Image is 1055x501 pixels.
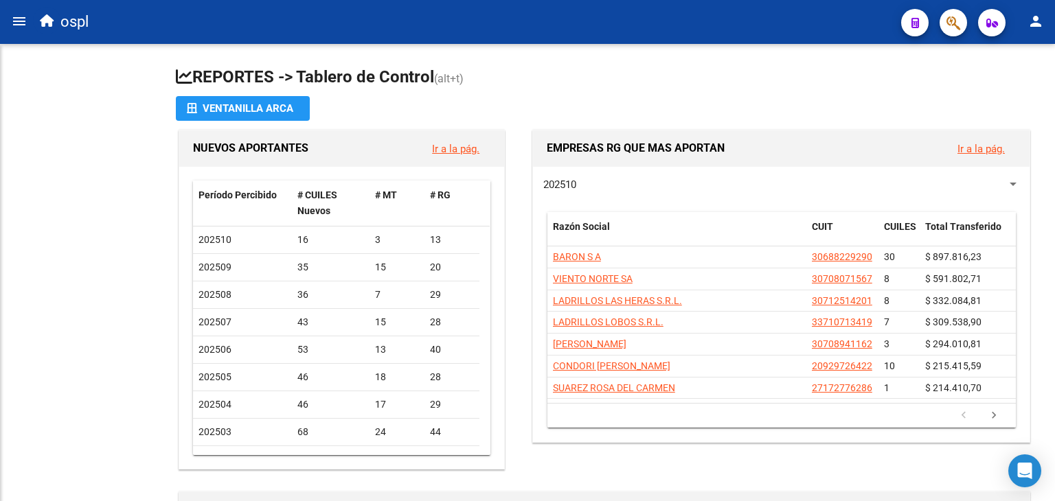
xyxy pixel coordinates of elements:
[946,136,1016,161] button: Ir a la pág.
[812,316,872,327] span: 33710713419
[434,72,464,85] span: (alt+t)
[297,232,365,248] div: 16
[297,397,365,412] div: 46
[198,234,231,245] span: 202510
[432,143,479,155] a: Ir a la pág.
[812,273,872,284] span: 30708071567
[60,7,89,37] span: ospl
[430,232,474,248] div: 13
[375,424,419,440] div: 24
[297,424,365,440] div: 68
[925,382,982,393] span: $ 214.410,70
[375,287,419,303] div: 7
[553,360,670,371] span: CONDORI [PERSON_NAME]
[1028,13,1044,30] mat-icon: person
[375,189,397,200] span: # MT
[806,212,878,257] datatable-header-cell: CUIT
[925,316,982,327] span: $ 309.538,90
[198,454,231,465] span: 202502
[193,141,308,154] span: NUEVOS APORTANTES
[812,295,872,306] span: 30712514201
[430,342,474,358] div: 40
[187,96,299,121] div: Ventanilla ARCA
[430,397,474,412] div: 29
[812,251,872,262] span: 30688229290
[375,397,419,412] div: 17
[553,382,675,393] span: SUAREZ ROSA DEL CARMEN
[297,287,365,303] div: 36
[878,212,920,257] datatable-header-cell: CUILES
[430,259,474,275] div: 20
[375,259,419,275] div: 15
[884,382,889,393] span: 1
[925,360,982,371] span: $ 215.415,59
[176,96,310,121] button: Ventanilla ARCA
[198,189,277,200] span: Período Percibido
[198,261,231,272] span: 202509
[884,251,895,262] span: 30
[920,212,1016,257] datatable-header-cell: Total Transferido
[198,316,231,327] span: 202507
[424,180,479,226] datatable-header-cell: # RG
[547,212,806,257] datatable-header-cell: Razón Social
[375,342,419,358] div: 13
[375,452,419,467] div: 140
[297,452,365,467] div: 171
[375,369,419,385] div: 18
[812,382,872,393] span: 27172776286
[981,408,1007,423] a: go to next page
[553,316,663,327] span: LADRILLOS LOBOS S.R.L.
[198,399,231,410] span: 202504
[812,338,872,349] span: 30708941162
[553,221,610,232] span: Razón Social
[198,426,231,437] span: 202503
[430,452,474,467] div: 31
[925,251,982,262] span: $ 897.816,23
[375,314,419,330] div: 15
[547,141,725,154] span: EMPRESAS RG QUE MAS APORTAN
[297,189,337,216] span: # CUILES Nuevos
[553,251,601,262] span: BARON S A
[812,221,833,232] span: CUIT
[925,338,982,349] span: $ 294.010,81
[884,295,889,306] span: 8
[553,295,682,306] span: LADRILLOS LAS HERAS S.R.L.
[176,66,1033,90] h1: REPORTES -> Tablero de Control
[11,13,27,30] mat-icon: menu
[430,314,474,330] div: 28
[198,371,231,382] span: 202505
[957,143,1005,155] a: Ir a la pág.
[925,295,982,306] span: $ 332.084,81
[292,180,370,226] datatable-header-cell: # CUILES Nuevos
[297,314,365,330] div: 43
[884,221,916,232] span: CUILES
[884,360,895,371] span: 10
[884,316,889,327] span: 7
[297,259,365,275] div: 35
[812,360,872,371] span: 20929726422
[198,289,231,300] span: 202508
[884,273,889,284] span: 8
[430,189,451,200] span: # RG
[430,287,474,303] div: 29
[553,338,626,349] span: [PERSON_NAME]
[553,273,633,284] span: VIENTO NORTE SA
[198,344,231,355] span: 202506
[430,369,474,385] div: 28
[297,342,365,358] div: 53
[193,180,292,226] datatable-header-cell: Período Percibido
[421,136,490,161] button: Ir a la pág.
[925,221,1001,232] span: Total Transferido
[543,178,576,191] span: 202510
[1008,454,1041,487] div: Open Intercom Messenger
[925,273,982,284] span: $ 591.802,71
[951,408,977,423] a: go to previous page
[884,338,889,349] span: 3
[430,424,474,440] div: 44
[375,232,419,248] div: 3
[370,180,424,226] datatable-header-cell: # MT
[297,369,365,385] div: 46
